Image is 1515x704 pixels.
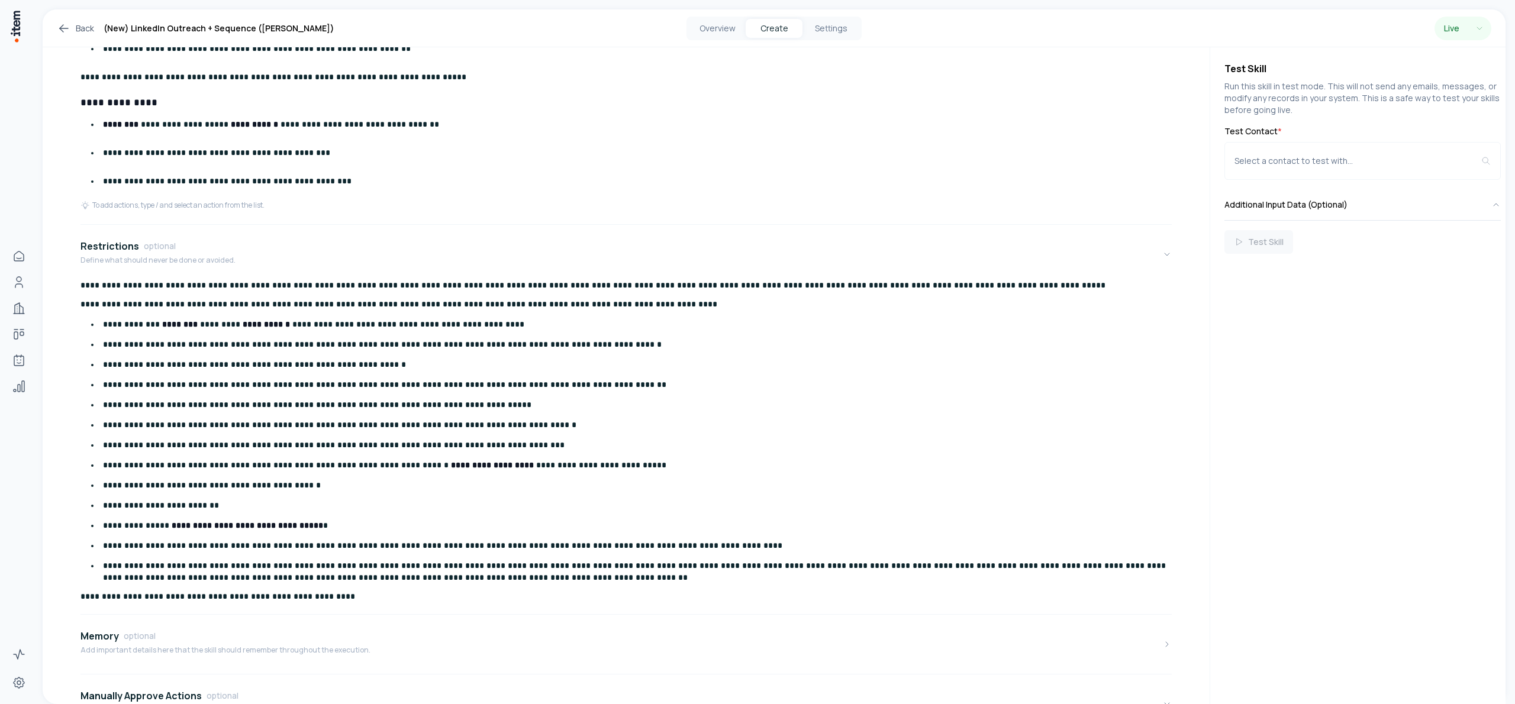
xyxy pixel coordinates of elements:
a: Home [7,244,31,268]
h4: Restrictions [80,239,139,253]
button: Overview [689,19,746,38]
h4: Manually Approve Actions [80,689,202,703]
div: To add actions, type / and select an action from the list. [80,201,265,210]
p: Run this skill in test mode. This will not send any emails, messages, or modify any records in yo... [1224,80,1501,116]
label: Test Contact [1224,125,1501,137]
img: Item Brain Logo [9,9,21,43]
span: optional [124,630,156,642]
a: People [7,270,31,294]
a: Agents [7,348,31,372]
div: Select a contact to test with... [1234,155,1481,167]
button: Additional Input Data (Optional) [1224,189,1501,220]
button: RestrictionsoptionalDefine what should never be done or avoided. [80,230,1172,279]
button: Create [746,19,802,38]
button: Settings [802,19,859,38]
div: RestrictionsoptionalDefine what should never be done or avoided. [80,279,1172,609]
a: Settings [7,671,31,695]
a: Back [57,21,94,35]
span: optional [207,690,238,702]
p: Add important details here that the skill should remember throughout the execution. [80,645,370,655]
a: Activity [7,642,31,666]
h4: Memory [80,629,119,643]
a: Deals [7,322,31,346]
span: optional [144,240,176,252]
h4: Test Skill [1224,62,1501,76]
button: MemoryoptionalAdd important details here that the skill should remember throughout the execution. [80,619,1172,669]
a: Analytics [7,374,31,398]
p: Define what should never be done or avoided. [80,256,236,265]
h1: (New) LinkedIn Outreach + Sequence ([PERSON_NAME]) [104,21,334,35]
a: Companies [7,296,31,320]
